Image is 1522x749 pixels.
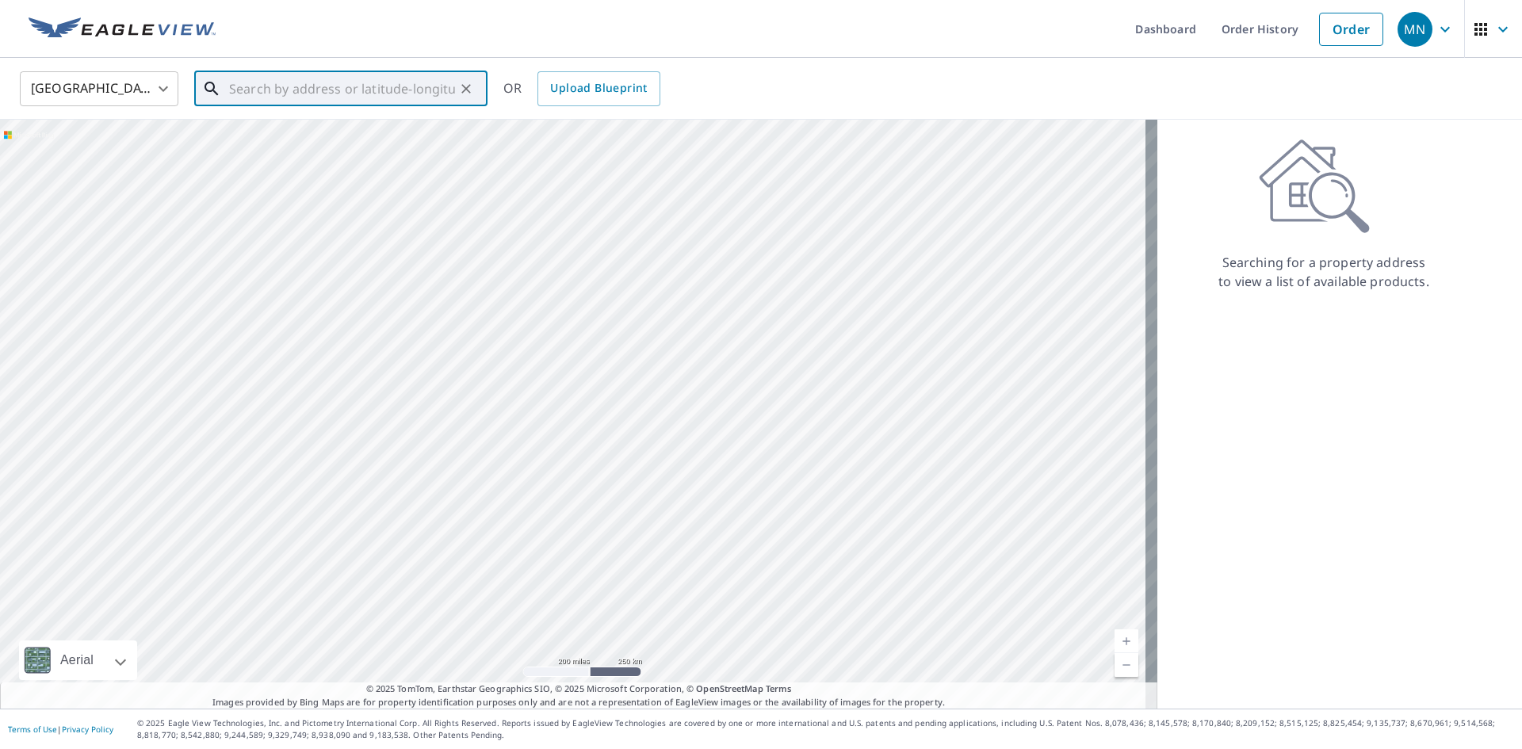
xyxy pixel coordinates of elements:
[537,71,660,106] a: Upload Blueprint
[366,682,792,696] span: © 2025 TomTom, Earthstar Geographics SIO, © 2025 Microsoft Corporation, ©
[229,67,455,111] input: Search by address or latitude-longitude
[1319,13,1383,46] a: Order
[20,67,178,111] div: [GEOGRAPHIC_DATA]
[1115,629,1138,653] a: Current Level 5, Zoom In
[55,640,98,680] div: Aerial
[503,71,660,106] div: OR
[550,78,647,98] span: Upload Blueprint
[137,717,1514,741] p: © 2025 Eagle View Technologies, Inc. and Pictometry International Corp. All Rights Reserved. Repo...
[62,724,113,735] a: Privacy Policy
[766,682,792,694] a: Terms
[29,17,216,41] img: EV Logo
[696,682,763,694] a: OpenStreetMap
[19,640,137,680] div: Aerial
[8,724,57,735] a: Terms of Use
[1398,12,1432,47] div: MN
[8,724,113,734] p: |
[1115,653,1138,677] a: Current Level 5, Zoom Out
[455,78,477,100] button: Clear
[1218,253,1430,291] p: Searching for a property address to view a list of available products.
